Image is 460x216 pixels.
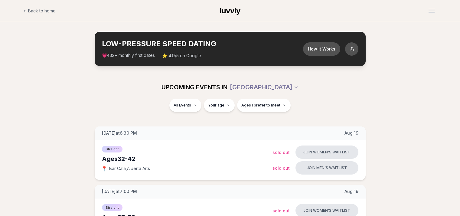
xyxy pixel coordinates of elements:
button: [GEOGRAPHIC_DATA] [230,80,299,94]
div: Ages 32-42 [102,155,272,163]
span: Sold Out [272,150,290,155]
span: Back to home [28,8,56,14]
span: luvvly [220,6,240,15]
button: Open menu [426,6,437,15]
span: 432 [107,53,115,58]
span: Aug 19 [344,130,358,136]
button: Your age [204,99,235,112]
span: [DATE] at 6:30 PM [102,130,137,136]
span: Sold Out [272,208,290,213]
span: Ages I prefer to meet [241,103,280,108]
h2: LOW-PRESSURE SPEED DATING [102,39,303,49]
span: Your age [208,103,224,108]
span: Straight [102,204,122,211]
span: UPCOMING EVENTS IN [161,83,227,91]
span: 💗 + monthly first dates [102,52,155,59]
span: Bar Cala , Alberta Arts [109,165,150,172]
button: How it Works [303,42,340,56]
span: 📍 [102,166,107,171]
span: Aug 19 [344,188,358,195]
a: luvvly [220,6,240,16]
span: [DATE] at 7:00 PM [102,188,137,195]
a: Back to home [23,5,56,17]
span: Straight [102,146,122,152]
button: Join men's waitlist [295,161,358,175]
button: Join women's waitlist [295,146,358,159]
span: ⭐ 4.9/5 on Google [162,53,201,59]
span: Sold Out [272,165,290,171]
button: Ages I prefer to meet [237,99,291,112]
span: All Events [174,103,191,108]
button: All Events [169,99,201,112]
